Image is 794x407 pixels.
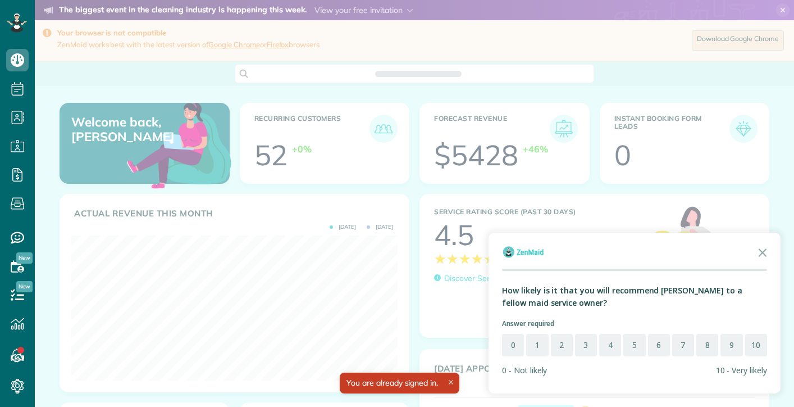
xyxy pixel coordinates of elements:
[502,334,524,356] button: 0
[716,365,767,376] div: 10 - Very likely
[720,334,742,356] button: 9
[502,318,767,329] p: Answer required
[502,245,545,259] img: Company logo
[575,334,597,356] button: 3
[16,281,33,292] span: New
[672,334,694,356] button: 7
[340,373,459,394] div: You are already signed in.
[502,365,547,376] div: 0 - Not likely
[16,252,33,264] span: New
[599,334,621,356] button: 4
[623,334,645,356] button: 5
[745,334,767,356] button: 10
[551,334,573,356] button: 2
[489,233,781,394] div: Survey
[648,334,670,356] button: 6
[696,334,718,356] button: 8
[751,241,774,263] button: Close the survey
[526,334,548,356] button: 1
[502,284,767,309] div: How likely is it that you will recommend [PERSON_NAME] to a fellow maid service owner?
